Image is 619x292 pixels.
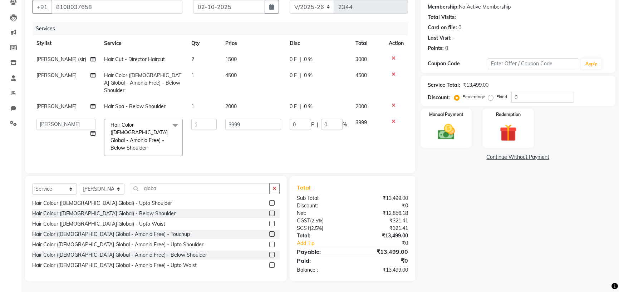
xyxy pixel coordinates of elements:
[104,56,165,62] span: Hair Cut - Director Haircut
[290,103,297,110] span: 0 F
[355,72,367,79] span: 4500
[36,72,77,79] span: [PERSON_NAME]
[304,72,313,79] span: 0 %
[285,35,351,51] th: Disc
[32,262,197,269] div: Hair Color ([DEMOGRAPHIC_DATA] Global - Amonia Free) - Upto Waist
[355,56,367,62] span: 3000
[352,256,413,265] div: ₹0
[363,240,413,247] div: ₹0
[445,45,448,52] div: 0
[304,103,313,110] span: 0 %
[352,195,413,202] div: ₹13,499.00
[428,3,459,11] div: Membership:
[355,103,367,110] span: 2000
[488,58,578,69] input: Enter Offer / Coupon Code
[428,34,452,42] div: Last Visit:
[428,3,608,11] div: No Active Membership
[428,24,457,31] div: Card on file:
[428,60,488,67] div: Coupon Code
[317,121,318,129] span: |
[291,217,352,225] div: ( )
[428,81,460,89] div: Service Total:
[147,145,150,151] a: x
[343,121,347,129] span: %
[100,35,187,51] th: Service
[453,34,455,42] div: -
[191,56,194,62] span: 2
[304,56,313,63] span: 0 %
[429,111,463,118] label: Manual Payment
[494,122,522,144] img: _gift.svg
[432,122,460,142] img: _cash.svg
[291,210,352,217] div: Net:
[311,218,322,223] span: 2.5%
[352,247,413,256] div: ₹13,499.00
[291,225,352,232] div: ( )
[290,56,297,63] span: 0 F
[300,56,301,63] span: |
[311,121,314,129] span: F
[352,266,413,274] div: ₹13,499.00
[32,231,190,238] div: Hair Color ([DEMOGRAPHIC_DATA] Global - Amonia Free) - Touchup
[291,256,352,265] div: Paid:
[110,122,168,151] span: Hair Color ([DEMOGRAPHIC_DATA] Global - Amonia Free) - Below Shoulder
[291,232,352,240] div: Total:
[32,210,176,217] div: Hair Colour ([DEMOGRAPHIC_DATA] Global) - Below Shoulder
[290,72,297,79] span: 0 F
[311,225,322,231] span: 2.5%
[581,59,601,69] button: Apply
[225,103,237,110] span: 2000
[291,247,352,256] div: Payable:
[130,183,270,194] input: Search or Scan
[32,35,100,51] th: Stylist
[496,94,507,100] label: Fixed
[428,94,450,101] div: Discount:
[291,240,363,247] a: Add Tip
[352,225,413,232] div: ₹321.41
[352,232,413,240] div: ₹13,499.00
[300,103,301,110] span: |
[32,251,207,259] div: Hair Color ([DEMOGRAPHIC_DATA] Global - Amonia Free) - Below Shoulder
[422,153,614,161] a: Continue Without Payment
[351,35,384,51] th: Total
[352,210,413,217] div: ₹12,856.18
[297,217,310,224] span: CGST
[352,217,413,225] div: ₹321.41
[104,72,181,94] span: Hair Color ([DEMOGRAPHIC_DATA] Global - Amonia Free) - Below Shoulder
[36,56,86,62] span: [PERSON_NAME] (sir)
[352,202,413,210] div: ₹0
[32,200,172,207] div: Hair Colour ([DEMOGRAPHIC_DATA] Global) - Upto Shoulder
[36,103,77,110] span: [PERSON_NAME]
[225,72,237,79] span: 4500
[32,220,165,228] div: Hair Colour ([DEMOGRAPHIC_DATA] Global) - Upto Waist
[221,35,285,51] th: Price
[297,184,313,191] span: Total
[191,103,194,110] span: 1
[104,103,166,110] span: Hair Spa - Below Shoulder
[297,225,310,231] span: SGST
[496,111,521,118] label: Redemption
[458,24,461,31] div: 0
[291,266,352,274] div: Balance :
[32,241,203,248] div: Hair Color ([DEMOGRAPHIC_DATA] Global - Amonia Free) - Upto Shoulder
[384,35,408,51] th: Action
[462,94,485,100] label: Percentage
[355,119,367,126] span: 3999
[187,35,221,51] th: Qty
[191,72,194,79] span: 1
[428,14,456,21] div: Total Visits:
[300,72,301,79] span: |
[291,202,352,210] div: Discount:
[291,195,352,202] div: Sub Total:
[225,56,237,62] span: 1500
[33,22,413,35] div: Services
[463,81,488,89] div: ₹13,499.00
[428,45,444,52] div: Points:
